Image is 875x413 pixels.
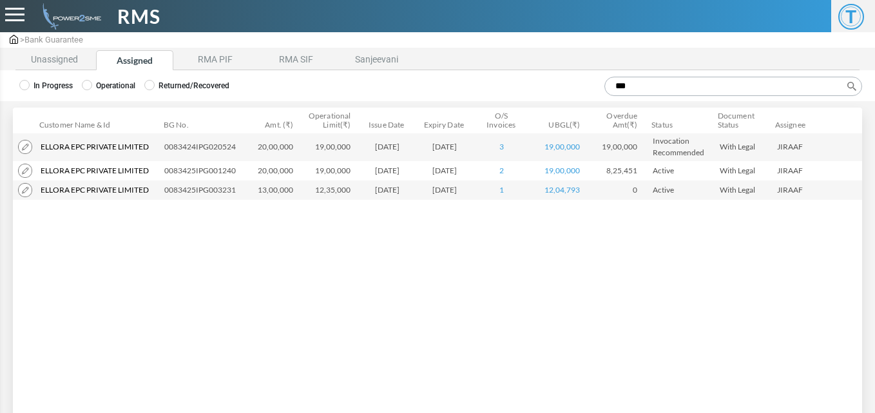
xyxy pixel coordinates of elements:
[418,108,476,133] th: Expiry Date: activate to sort column ascending
[544,166,580,175] a: 19,00,000
[338,50,415,70] li: Sanjeevani
[82,80,135,91] label: Operational
[418,180,476,200] td: [DATE]
[499,166,504,175] a: 2
[41,184,149,196] span: Ellora Epc Private Limited
[648,180,715,200] td: Active
[715,133,772,161] td: With Legal
[37,3,101,30] img: admin
[499,142,504,151] a: 3
[24,35,83,44] span: Bank Guarantee
[590,161,648,180] td: 8,25,451
[246,180,303,200] td: 13,00,000
[18,140,32,154] img: modify.png
[361,161,418,180] td: [DATE]
[246,133,303,161] td: 20,00,000
[117,2,160,31] span: RMS
[303,180,361,200] td: 12,35,000
[544,185,580,195] a: 12,04,793
[604,77,862,96] input: Search:
[590,180,648,200] td: 0
[160,108,246,133] th: BG No.: activate to sort column ascending
[257,50,334,70] li: RMA SIF
[10,35,18,44] img: admin
[499,185,504,195] a: 1
[35,108,160,133] th: Customer Name &amp; Id: activate to sort column ascending
[19,80,73,91] label: In Progress
[303,133,361,161] td: 19,00,000
[159,161,246,180] td: 0083425IPG001240
[13,108,35,133] th: &nbsp;: activate to sort column descending
[361,108,418,133] th: Issue Date: activate to sort column ascending
[715,180,772,200] td: With Legal
[648,108,714,133] th: Status: activate to sort column ascending
[418,161,476,180] td: [DATE]
[361,133,418,161] td: [DATE]
[177,50,254,70] li: RMA PIF
[600,77,862,96] label: Search:
[418,133,476,161] td: [DATE]
[590,108,648,133] th: Overdue Amt(₹): activate to sort column ascending
[41,141,149,153] span: Ellora Epc Private Limited
[648,133,715,161] td: Invocation Recommended
[361,180,418,200] td: [DATE]
[590,133,648,161] td: 19,00,000
[144,80,229,91] label: Returned/Recovered
[533,108,590,133] th: UBGL(₹): activate to sort column ascending
[648,161,715,180] td: Active
[838,4,864,30] span: T
[303,108,361,133] th: Operational Limit(₹): activate to sort column ascending
[159,133,246,161] td: 0083424IPG020524
[246,161,303,180] td: 20,00,000
[18,183,32,197] img: modify.png
[246,108,303,133] th: Amt. (₹): activate to sort column ascending
[18,164,32,178] img: modify.png
[544,142,580,151] a: 19,00,000
[41,165,149,177] span: Ellora Epc Private Limited
[159,180,246,200] td: 0083425IPG003231
[96,50,173,70] li: Assigned
[15,50,93,70] li: Unassigned
[303,161,361,180] td: 19,00,000
[714,108,771,133] th: Document Status: activate to sort column ascending
[715,161,772,180] td: With Legal
[476,108,533,133] th: O/S Invoices: activate to sort column ascending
